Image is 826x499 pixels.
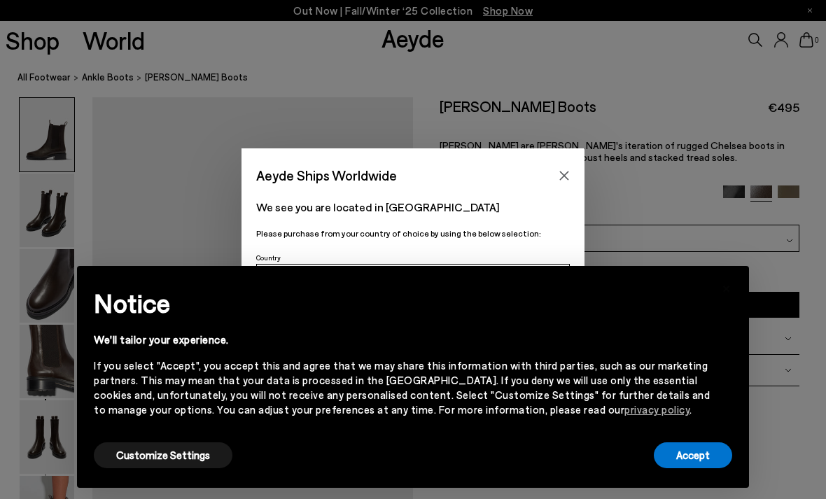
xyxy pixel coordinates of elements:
[256,199,570,216] p: We see you are located in [GEOGRAPHIC_DATA]
[722,276,731,297] span: ×
[94,332,710,347] div: We'll tailor your experience.
[256,227,570,240] p: Please purchase from your country of choice by using the below selection:
[256,253,281,262] span: Country
[94,442,232,468] button: Customize Settings
[94,285,710,321] h2: Notice
[624,403,689,416] a: privacy policy
[654,442,732,468] button: Accept
[256,163,397,188] span: Aeyde Ships Worldwide
[94,358,710,417] div: If you select "Accept", you accept this and agree that we may share this information with third p...
[554,165,575,186] button: Close
[710,270,743,304] button: Close this notice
